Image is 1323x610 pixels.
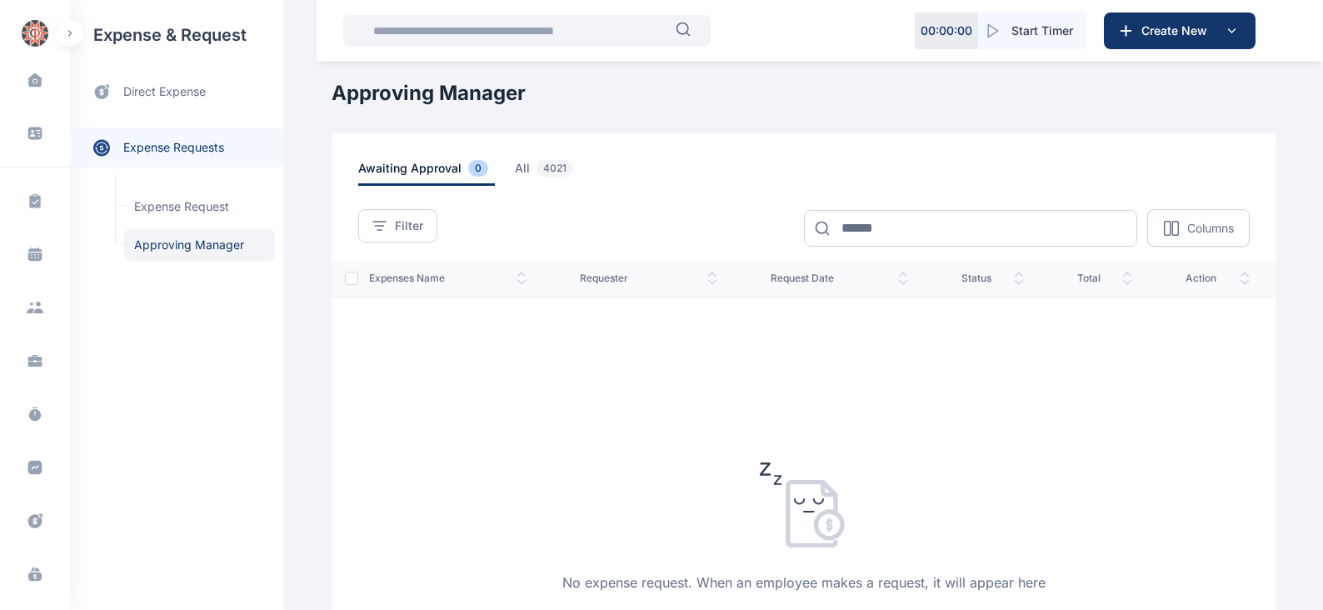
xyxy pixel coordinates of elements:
[468,160,488,177] span: 0
[124,191,275,222] a: Expense Request
[358,160,515,186] a: awaiting approval0
[515,160,580,186] span: all
[70,127,283,167] a: expense requests
[124,229,275,261] a: Approving Manager
[1187,220,1234,237] p: Columns
[70,70,283,114] a: direct expense
[1186,272,1250,285] span: action
[978,12,1086,49] button: Start Timer
[562,572,1046,592] p: No expense request. When an employee makes a request, it will appear here
[580,272,717,285] span: Requester
[123,83,206,101] span: direct expense
[358,160,495,186] span: awaiting approval
[1135,22,1221,39] span: Create New
[1104,12,1256,49] button: Create New
[358,209,437,242] button: Filter
[1077,272,1132,285] span: total
[395,217,423,234] span: Filter
[1011,22,1073,39] span: Start Timer
[369,272,527,285] span: expenses Name
[961,272,1024,285] span: status
[332,80,1276,107] h1: Approving Manager
[70,114,283,167] div: expense requests
[771,272,908,285] span: request date
[921,22,972,39] p: 00 : 00 : 00
[1147,209,1250,247] button: Columns
[515,160,600,186] a: all4021
[537,160,573,177] span: 4021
